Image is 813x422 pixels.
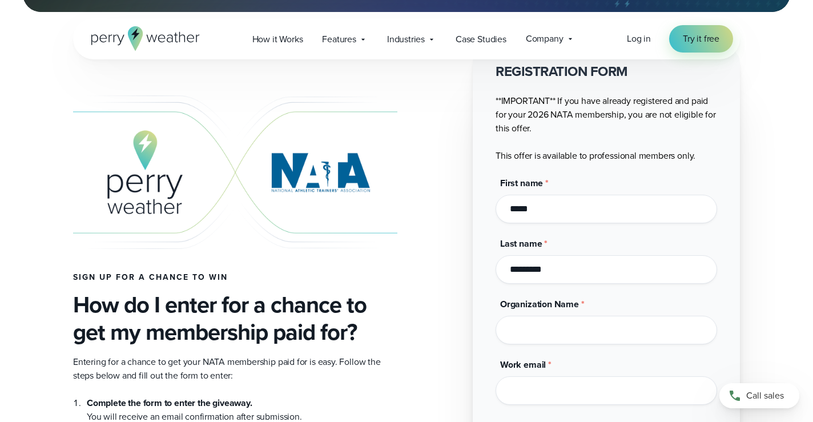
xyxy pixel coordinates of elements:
[73,273,397,282] h4: Sign up for a chance to win
[719,383,799,408] a: Call sales
[500,298,579,311] span: Organization Name
[526,32,564,46] span: Company
[683,32,719,46] span: Try it free
[627,32,651,45] span: Log in
[500,176,543,190] span: First name
[73,355,397,383] p: Entering for a chance to get your NATA membership paid for is easy. Follow the steps below and fi...
[500,237,542,250] span: Last name
[252,33,303,46] span: How it Works
[496,61,628,82] strong: REGISTRATION FORM
[456,33,506,46] span: Case Studies
[87,396,252,409] strong: Complete the form to enter the giveaway.
[496,62,717,163] div: **IMPORTANT** If you have already registered and paid for your 2026 NATA membership, you are not ...
[322,33,356,46] span: Features
[73,291,397,346] h3: How do I enter for a chance to get my membership paid for?
[669,25,733,53] a: Try it free
[387,33,425,46] span: Industries
[746,389,784,403] span: Call sales
[243,27,313,51] a: How it Works
[627,32,651,46] a: Log in
[500,358,546,371] span: Work email
[446,27,516,51] a: Case Studies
